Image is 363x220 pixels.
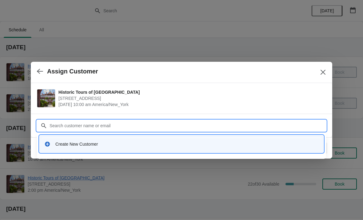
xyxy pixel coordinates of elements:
[49,120,326,131] input: Search customer name or email
[47,68,98,75] h2: Assign Customer
[55,141,319,147] div: Create New Customer
[317,67,329,78] button: Close
[58,101,323,108] span: [DATE] 10:00 am America/New_York
[58,95,323,101] span: [STREET_ADDRESS]
[58,89,323,95] span: Historic Tours of [GEOGRAPHIC_DATA]
[37,89,55,107] img: Historic Tours of Flagler College | 74 King Street, St. Augustine, FL, USA | October 9 | 10:00 am...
